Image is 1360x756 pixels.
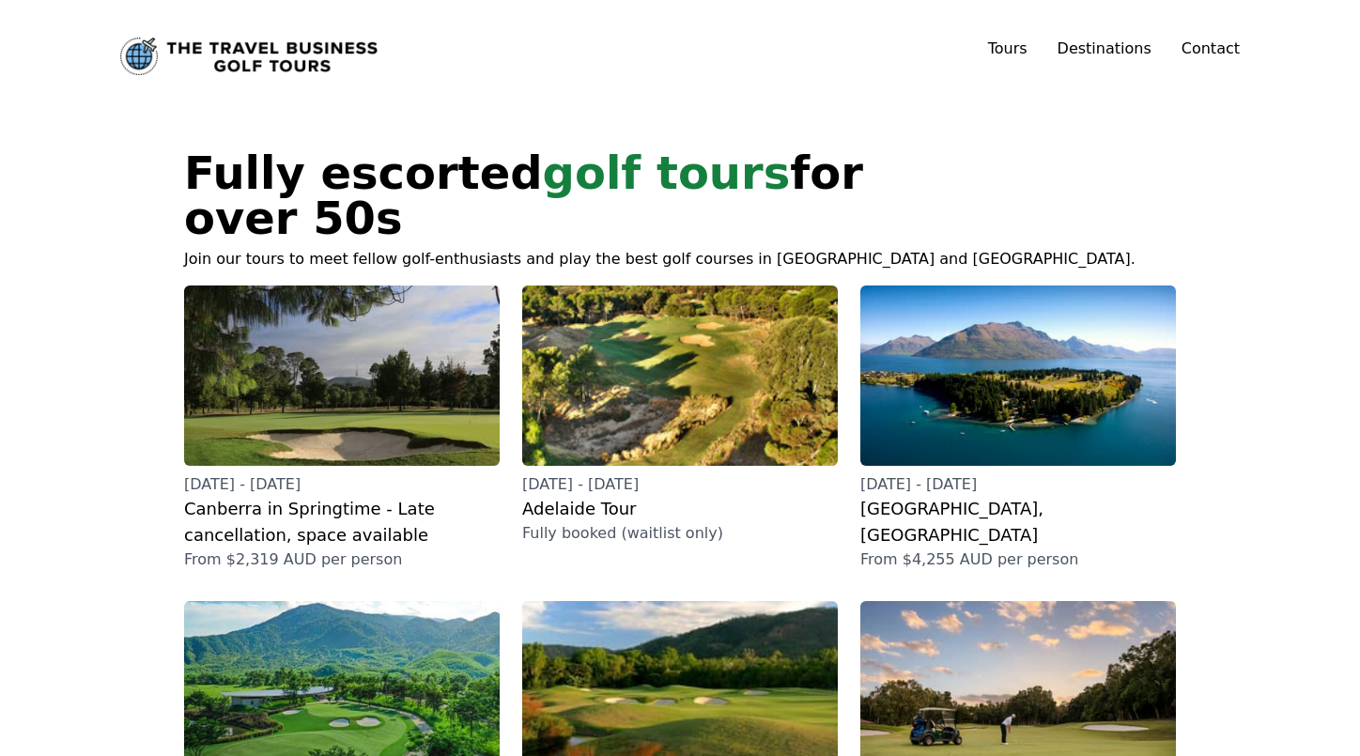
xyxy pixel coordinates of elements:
[522,473,838,496] p: [DATE] - [DATE]
[120,38,378,75] a: Link to home page
[1182,38,1240,60] a: Contact
[522,285,838,545] a: [DATE] - [DATE]Adelaide TourFully booked (waitlist only)
[860,548,1176,571] p: From $4,255 AUD per person
[184,473,500,496] p: [DATE] - [DATE]
[988,39,1028,57] a: Tours
[184,548,500,571] p: From $2,319 AUD per person
[860,473,1176,496] p: [DATE] - [DATE]
[1058,39,1151,57] a: Destinations
[184,496,500,548] h2: Canberra in Springtime - Late cancellation, space available
[120,38,378,75] img: The Travel Business Golf Tours logo
[860,285,1176,571] a: [DATE] - [DATE][GEOGRAPHIC_DATA], [GEOGRAPHIC_DATA]From $4,255 AUD per person
[860,496,1176,548] h2: [GEOGRAPHIC_DATA], [GEOGRAPHIC_DATA]
[522,496,838,522] h2: Adelaide Tour
[543,147,791,199] span: golf tours
[184,150,1026,240] h1: Fully escorted for over 50s
[522,522,838,545] p: Fully booked (waitlist only)
[184,285,500,571] a: [DATE] - [DATE]Canberra in Springtime - Late cancellation, space availableFrom $2,319 AUD per person
[184,248,1176,270] p: Join our tours to meet fellow golf-enthusiasts and play the best golf courses in [GEOGRAPHIC_DATA...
